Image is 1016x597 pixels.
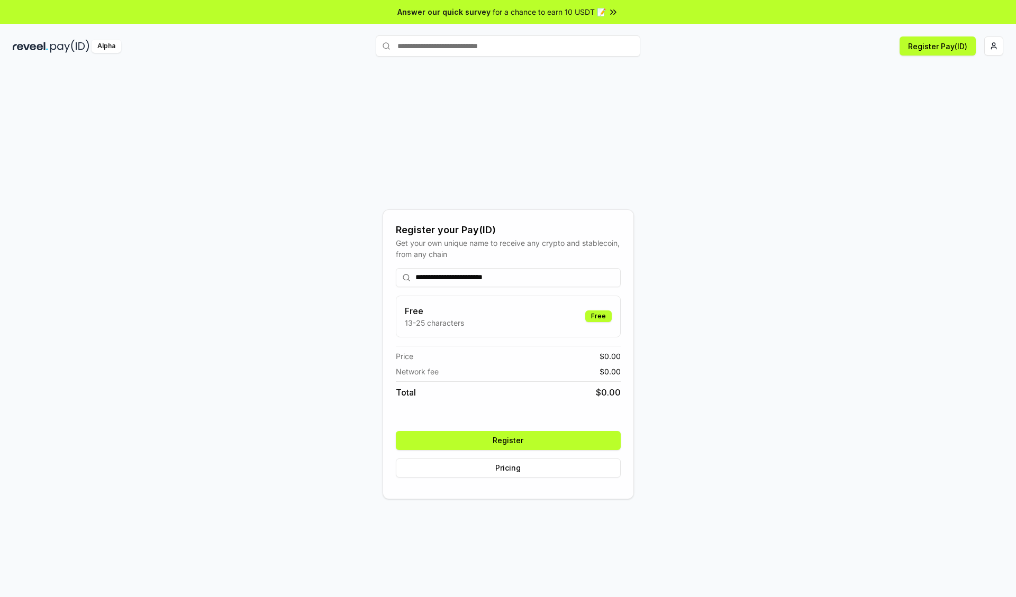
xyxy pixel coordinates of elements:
[92,40,121,53] div: Alpha
[396,386,416,399] span: Total
[600,366,621,377] span: $ 0.00
[13,40,48,53] img: reveel_dark
[396,366,439,377] span: Network fee
[396,458,621,477] button: Pricing
[900,36,976,56] button: Register Pay(ID)
[405,317,464,328] p: 13-25 characters
[397,6,491,17] span: Answer our quick survey
[596,386,621,399] span: $ 0.00
[493,6,606,17] span: for a chance to earn 10 USDT 📝
[50,40,89,53] img: pay_id
[600,351,621,362] span: $ 0.00
[585,310,612,322] div: Free
[396,223,621,237] div: Register your Pay(ID)
[396,431,621,450] button: Register
[405,305,464,317] h3: Free
[396,351,413,362] span: Price
[396,237,621,260] div: Get your own unique name to receive any crypto and stablecoin, from any chain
